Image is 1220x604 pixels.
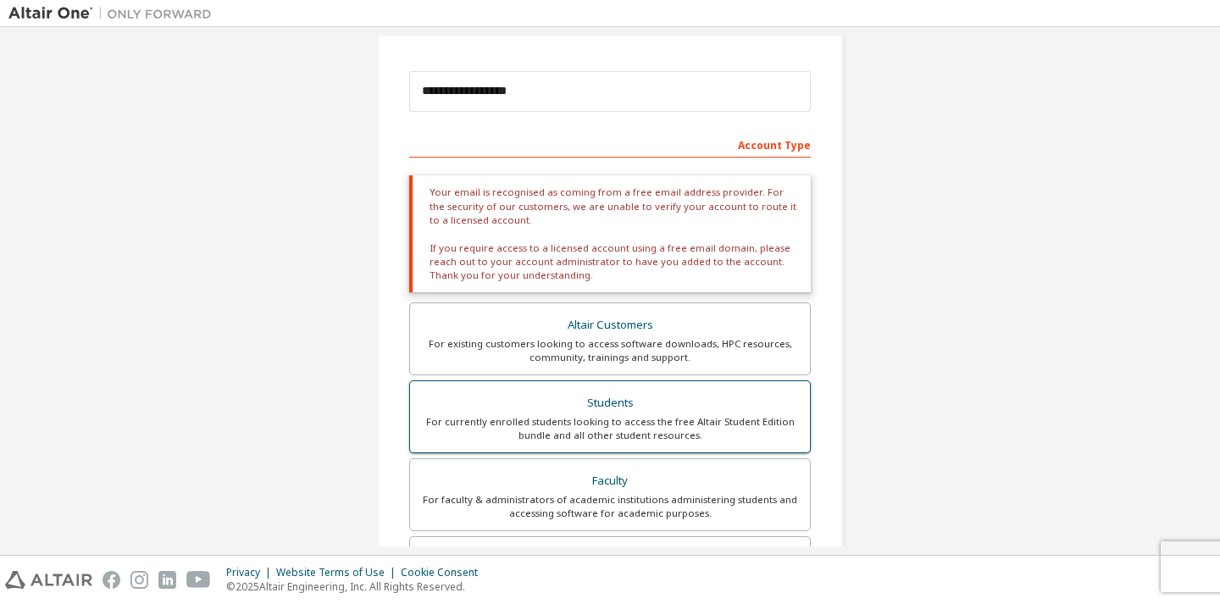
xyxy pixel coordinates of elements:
[8,5,220,22] img: Altair One
[409,175,811,292] div: Your email is recognised as coming from a free email address provider. For the security of our cu...
[401,566,488,579] div: Cookie Consent
[409,130,811,158] div: Account Type
[130,571,148,589] img: instagram.svg
[420,337,800,364] div: For existing customers looking to access software downloads, HPC resources, community, trainings ...
[420,469,800,493] div: Faculty
[420,391,800,415] div: Students
[186,571,211,589] img: youtube.svg
[158,571,176,589] img: linkedin.svg
[420,415,800,442] div: For currently enrolled students looking to access the free Altair Student Edition bundle and all ...
[276,566,401,579] div: Website Terms of Use
[5,571,92,589] img: altair_logo.svg
[420,313,800,337] div: Altair Customers
[103,571,120,589] img: facebook.svg
[420,493,800,520] div: For faculty & administrators of academic institutions administering students and accessing softwa...
[226,579,488,594] p: © 2025 Altair Engineering, Inc. All Rights Reserved.
[226,566,276,579] div: Privacy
